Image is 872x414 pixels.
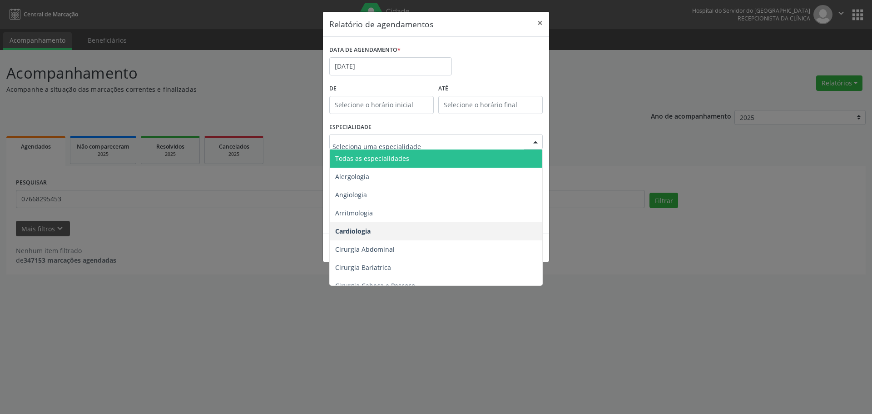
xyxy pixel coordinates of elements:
[329,43,401,57] label: DATA DE AGENDAMENTO
[329,82,434,96] label: De
[329,18,433,30] h5: Relatório de agendamentos
[438,82,543,96] label: ATÉ
[335,281,415,290] span: Cirurgia Cabeça e Pescoço
[438,96,543,114] input: Selecione o horário final
[335,245,395,254] span: Cirurgia Abdominal
[329,120,372,135] label: ESPECIALIDADE
[335,263,391,272] span: Cirurgia Bariatrica
[531,12,549,34] button: Close
[329,96,434,114] input: Selecione o horário inicial
[335,227,371,235] span: Cardiologia
[332,137,524,155] input: Seleciona uma especialidade
[335,209,373,217] span: Arritmologia
[335,172,369,181] span: Alergologia
[329,57,452,75] input: Selecione uma data ou intervalo
[335,190,367,199] span: Angiologia
[335,154,409,163] span: Todas as especialidades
